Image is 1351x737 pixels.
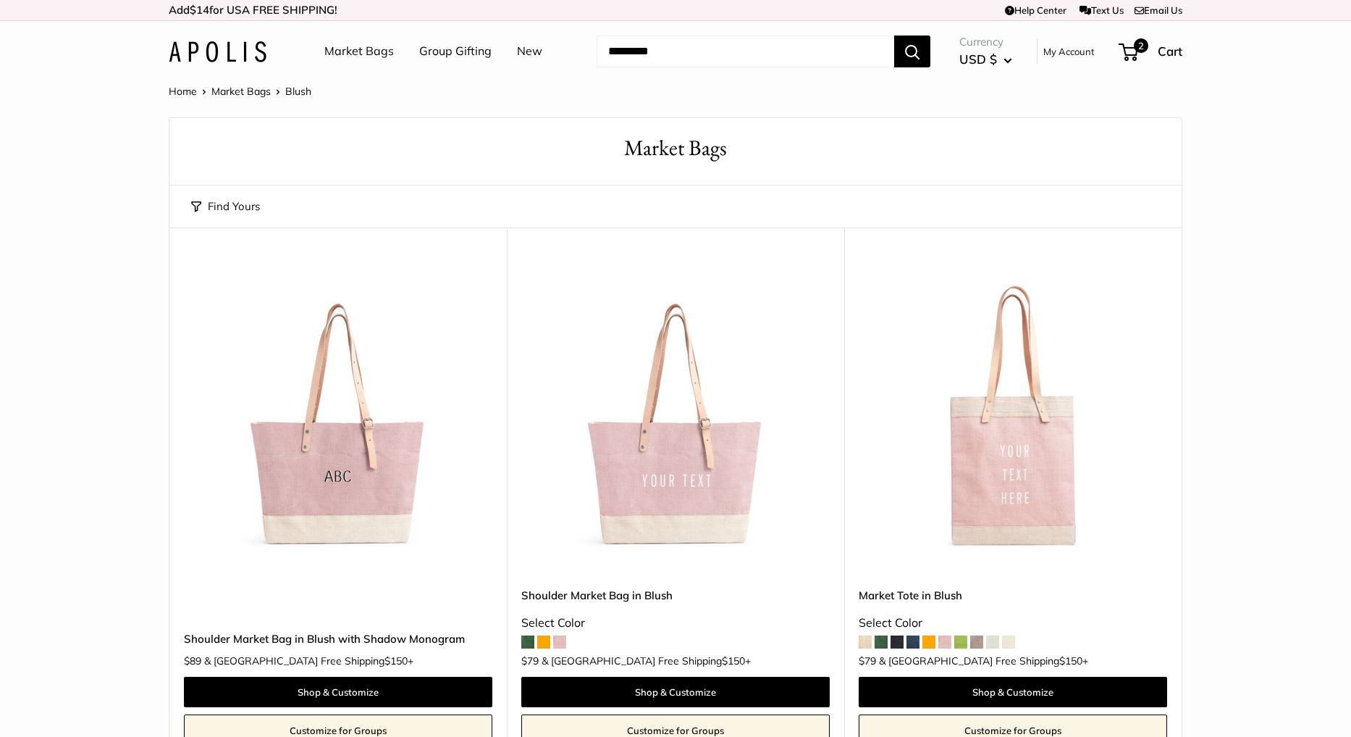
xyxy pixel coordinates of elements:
[384,654,408,667] span: $150
[1134,38,1148,53] span: 2
[959,48,1012,71] button: USD $
[521,587,830,604] a: Shoulder Market Bag in Blush
[879,656,1088,666] span: & [GEOGRAPHIC_DATA] Free Shipping +
[521,654,539,667] span: $79
[1079,4,1124,16] a: Text Us
[1158,43,1182,59] span: Cart
[169,82,311,101] nav: Breadcrumb
[190,3,209,17] span: $14
[542,656,751,666] span: & [GEOGRAPHIC_DATA] Free Shipping +
[959,51,997,67] span: USD $
[184,677,492,707] a: Shop & Customize
[285,85,311,98] span: Blush
[722,654,745,667] span: $150
[1059,654,1082,667] span: $150
[517,41,542,62] a: New
[184,264,492,572] a: Shoulder Market Bag in Blush with Shadow MonogramShoulder Market Bag in Blush with Shadow Monogram
[184,654,201,667] span: $89
[184,630,492,647] a: Shoulder Market Bag in Blush with Shadow Monogram
[169,85,197,98] a: Home
[184,264,492,572] img: Shoulder Market Bag in Blush with Shadow Monogram
[859,264,1167,572] a: Market Tote in BlushMarket Tote in Blush
[894,36,930,67] button: Search
[419,41,492,62] a: Group Gifting
[859,612,1167,634] div: Select Color
[1043,43,1095,60] a: My Account
[859,264,1167,572] img: Market Tote in Blush
[521,677,830,707] a: Shop & Customize
[859,587,1167,604] a: Market Tote in Blush
[859,677,1167,707] a: Shop & Customize
[959,32,1012,52] span: Currency
[597,36,894,67] input: Search...
[859,654,876,667] span: $79
[211,85,271,98] a: Market Bags
[1120,40,1182,63] a: 2 Cart
[1135,4,1182,16] a: Email Us
[324,41,394,62] a: Market Bags
[169,41,266,62] img: Apolis
[521,264,830,572] img: Shoulder Market Bag in Blush
[521,612,830,634] div: Select Color
[204,656,413,666] span: & [GEOGRAPHIC_DATA] Free Shipping +
[521,264,830,572] a: Shoulder Market Bag in BlushShoulder Market Bag in Blush
[1005,4,1066,16] a: Help Center
[191,133,1160,164] h1: Market Bags
[191,196,260,217] button: Find Yours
